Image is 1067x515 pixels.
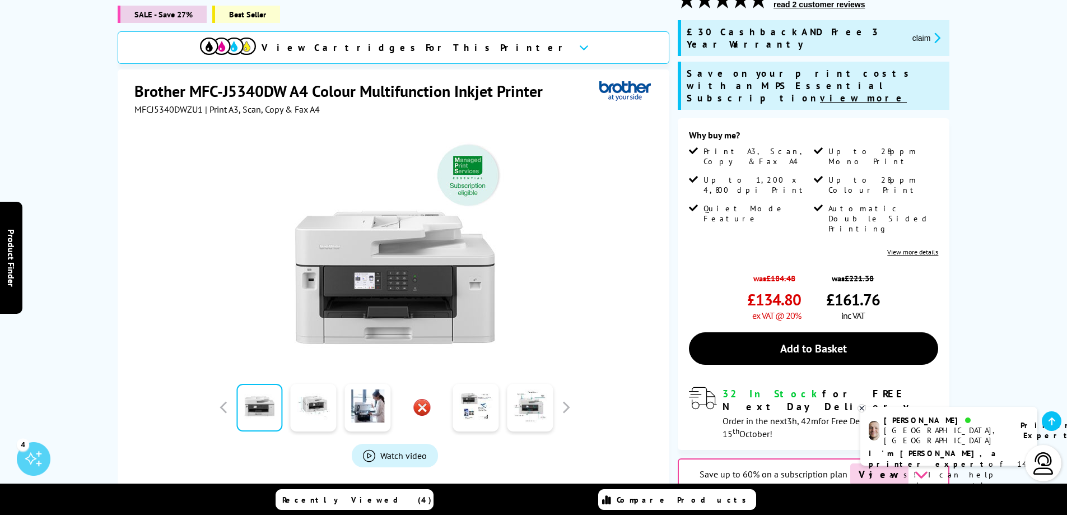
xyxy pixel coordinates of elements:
p: of 14 years! I can help you choose the right product [869,448,1029,502]
span: £161.76 [826,289,880,310]
img: Brother [599,81,651,101]
span: Save on your print costs with an MPS Essential Subscription [687,67,914,104]
span: SALE - Save 27% [118,6,207,23]
span: inc VAT [841,310,865,321]
img: ashley-livechat.png [869,421,879,440]
span: was [826,267,880,284]
span: £134.80 [747,289,801,310]
u: view more [820,92,907,104]
img: user-headset-light.svg [1032,452,1055,475]
div: 4 [17,438,29,451]
div: [GEOGRAPHIC_DATA], [GEOGRAPHIC_DATA] [884,425,1007,446]
b: I'm [PERSON_NAME], a printer expert [869,448,999,469]
span: Automatic Double Sided Printing [828,203,936,234]
span: View [850,463,908,485]
span: Up to 28ppm Mono Print [828,146,936,166]
span: 3h, 42m [787,415,818,426]
strike: £184.48 [766,273,795,284]
span: Best Seller [212,6,280,23]
a: View more details [887,248,938,256]
strike: £221.38 [845,273,874,284]
img: View Cartridges [200,38,256,55]
span: was [747,267,801,284]
span: Print A3, Scan, Copy & Fax A4 [703,146,811,166]
span: Compare Products [617,495,752,505]
span: Up to 1,200 x 4,800 dpi Print [703,175,811,195]
div: [PERSON_NAME] [884,415,1007,425]
span: Save up to 60% on a subscription plan [700,468,847,480]
img: Brother MFC-J5340DW [285,137,505,357]
span: Up to 28ppm Colour Print [828,175,936,195]
a: Recently Viewed (4) [276,489,434,510]
span: MFCJ5340DWZU1 [134,104,203,115]
span: | Print A3, Scan, Copy & Fax A4 [205,104,320,115]
div: modal_delivery [689,387,938,439]
div: for FREE Next Day Delivery [723,387,938,413]
span: Order in the next for Free Delivery [DATE] 15 October! [723,415,908,439]
span: View Cartridges For This Printer [262,41,570,54]
a: Compare Products [598,489,756,510]
div: Why buy me? [689,129,938,146]
span: Recently Viewed (4) [282,495,432,505]
a: Product_All_Videos [352,444,438,467]
sup: th [733,426,739,436]
span: ex VAT @ 20% [752,310,801,321]
button: promo-description [909,31,944,44]
a: Add to Basket [689,332,938,365]
span: Product Finder [6,229,17,286]
span: £30 Cashback AND Free 3 Year Warranty [687,26,903,50]
span: 32 In Stock [723,387,822,400]
h1: Brother MFC-J5340DW A4 Colour Multifunction Inkjet Printer [134,81,554,101]
span: Watch video [380,450,427,461]
span: Quiet Mode Feature [703,203,811,224]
